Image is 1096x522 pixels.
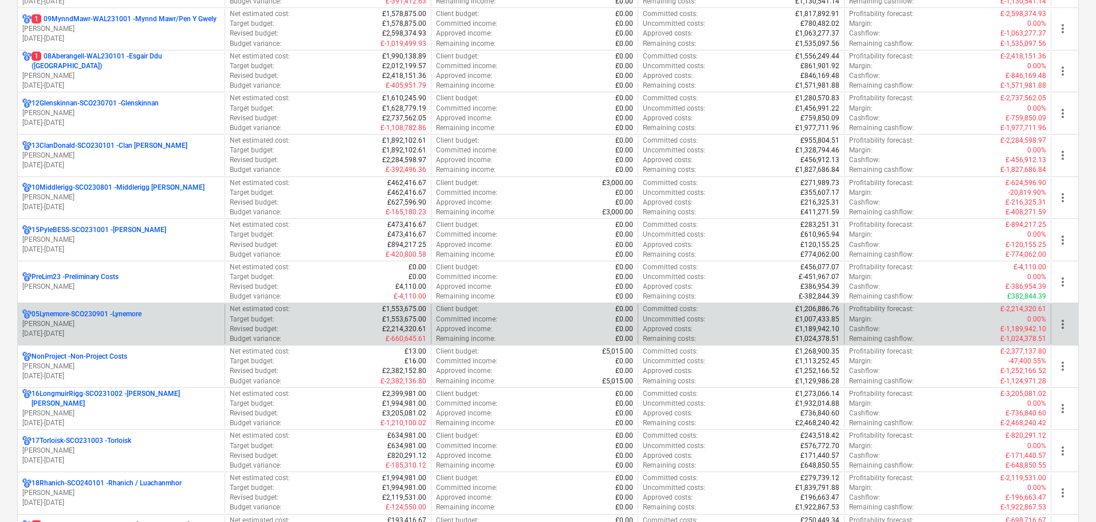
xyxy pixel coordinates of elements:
p: Approved costs : [643,71,693,81]
p: [DATE] - [DATE] [22,498,220,508]
div: Project has multi currencies enabled [22,14,32,24]
p: Profitability forecast : [849,220,914,230]
div: PreLim23 -Preliminary Costs[PERSON_NAME] [22,272,220,292]
p: [DATE] - [DATE] [22,245,220,254]
div: 13ClanDonald-SCO230101 -Clan [PERSON_NAME][PERSON_NAME][DATE]-[DATE] [22,141,220,170]
span: more_vert [1056,191,1070,205]
p: Revised budget : [230,198,278,207]
p: [DATE] - [DATE] [22,418,220,428]
p: £1,990,138.89 [382,52,426,61]
p: £0.00 [615,104,633,113]
p: £386,954.39 [800,282,839,292]
p: [PERSON_NAME] [22,151,220,160]
p: 05Lynemore-SCO230901 - Lynemore [32,309,142,319]
div: 12Glenskinnan-SCO230701 -Glenskinnan[PERSON_NAME][DATE]-[DATE] [22,99,220,128]
p: Cashflow : [849,71,880,81]
p: Margin : [849,104,873,113]
p: £-1,019,499.93 [380,39,426,49]
p: £-1,535,097.56 [1000,39,1046,49]
p: Margin : [849,61,873,71]
div: Project has multi currencies enabled [22,352,32,362]
p: Net estimated cost : [230,262,290,272]
p: Net estimated cost : [230,9,290,19]
p: Cashflow : [849,113,880,123]
p: Uncommitted costs : [643,272,705,282]
p: £3,000.00 [602,207,633,217]
p: £216,325.31 [800,198,839,207]
p: Committed costs : [643,93,698,103]
p: £759,850.09 [800,113,839,123]
p: Profitability forecast : [849,93,914,103]
div: 16LongmuirRigg-SCO231002 -[PERSON_NAME] [PERSON_NAME][PERSON_NAME][DATE]-[DATE] [22,389,220,429]
p: £4,110.00 [395,282,426,292]
p: £-4,110.00 [394,292,426,301]
p: 12Glenskinnan-SCO230701 - Glenskinnan [32,99,159,108]
p: Remaining costs : [643,165,696,175]
p: £0.00 [615,230,633,240]
p: 0.00% [1027,230,1046,240]
p: £-408,271.59 [1005,207,1046,217]
p: £0.00 [615,136,633,146]
p: 17Torloisk-SCO231003 - Torloisk [32,436,131,446]
p: 0.00% [1027,19,1046,29]
p: Revised budget : [230,113,278,123]
p: £411,271.59 [800,207,839,217]
span: 1 [32,52,41,61]
p: Profitability forecast : [849,52,914,61]
p: £473,416.67 [387,230,426,240]
p: £0.00 [615,71,633,81]
p: £-386,954.39 [1005,282,1046,292]
p: £0.00 [615,272,633,282]
p: Approved income : [436,29,492,38]
p: £283,251.31 [800,220,839,230]
p: Approved income : [436,240,492,250]
p: £861,901.92 [800,61,839,71]
p: Net estimated cost : [230,178,290,188]
p: £1,578,875.00 [382,9,426,19]
p: 09MynndMawr-WAL231001 - Mynnd Mawr/Pen Y Gwely [32,14,217,24]
p: Committed costs : [643,136,698,146]
p: Committed costs : [643,262,698,272]
p: Revised budget : [230,155,278,165]
p: Remaining costs : [643,81,696,91]
span: more_vert [1056,64,1070,78]
p: Profitability forecast : [849,262,914,272]
p: Net estimated cost : [230,136,290,146]
p: £-2,284,598.97 [1000,136,1046,146]
div: Project has multi currencies enabled [22,436,32,446]
p: 08Aberangell-WAL230101 - Esgair Ddu ([GEOGRAPHIC_DATA]) [32,52,220,71]
p: Revised budget : [230,71,278,81]
p: Committed costs : [643,9,698,19]
div: 05Lynemore-SCO230901 -Lynemore[PERSON_NAME][DATE]-[DATE] [22,309,220,339]
p: Committed costs : [643,220,698,230]
p: £-216,325.31 [1005,198,1046,207]
p: £120,155.25 [800,240,839,250]
p: Margin : [849,272,873,282]
p: £0.00 [615,198,633,207]
p: Client budget : [436,262,479,272]
p: £-2,598,374.93 [1000,9,1046,19]
p: 0.00% [1027,104,1046,113]
p: [DATE] - [DATE] [22,456,220,465]
p: Approved costs : [643,29,693,38]
p: Budget variance : [230,292,281,301]
p: £-894,217.25 [1005,220,1046,230]
p: Margin : [849,146,873,155]
p: Profitability forecast : [849,9,914,19]
p: Approved income : [436,155,492,165]
div: 108Aberangell-WAL230101 -Esgair Ddu ([GEOGRAPHIC_DATA])[PERSON_NAME][DATE]-[DATE] [22,52,220,91]
p: £3,000.00 [602,178,633,188]
p: Budget variance : [230,165,281,175]
p: £473,416.67 [387,220,426,230]
p: [DATE] - [DATE] [22,160,220,170]
div: Project has multi currencies enabled [22,99,32,108]
p: £1,578,875.00 [382,19,426,29]
p: [PERSON_NAME] [22,235,220,245]
p: [PERSON_NAME] [22,24,220,34]
p: £0.00 [615,165,633,175]
p: £2,598,374.93 [382,29,426,38]
p: Target budget : [230,230,274,240]
div: NonProject -Non-Project Costs[PERSON_NAME][DATE]-[DATE] [22,352,220,381]
p: Remaining costs : [643,250,696,260]
p: £2,418,151.36 [382,71,426,81]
